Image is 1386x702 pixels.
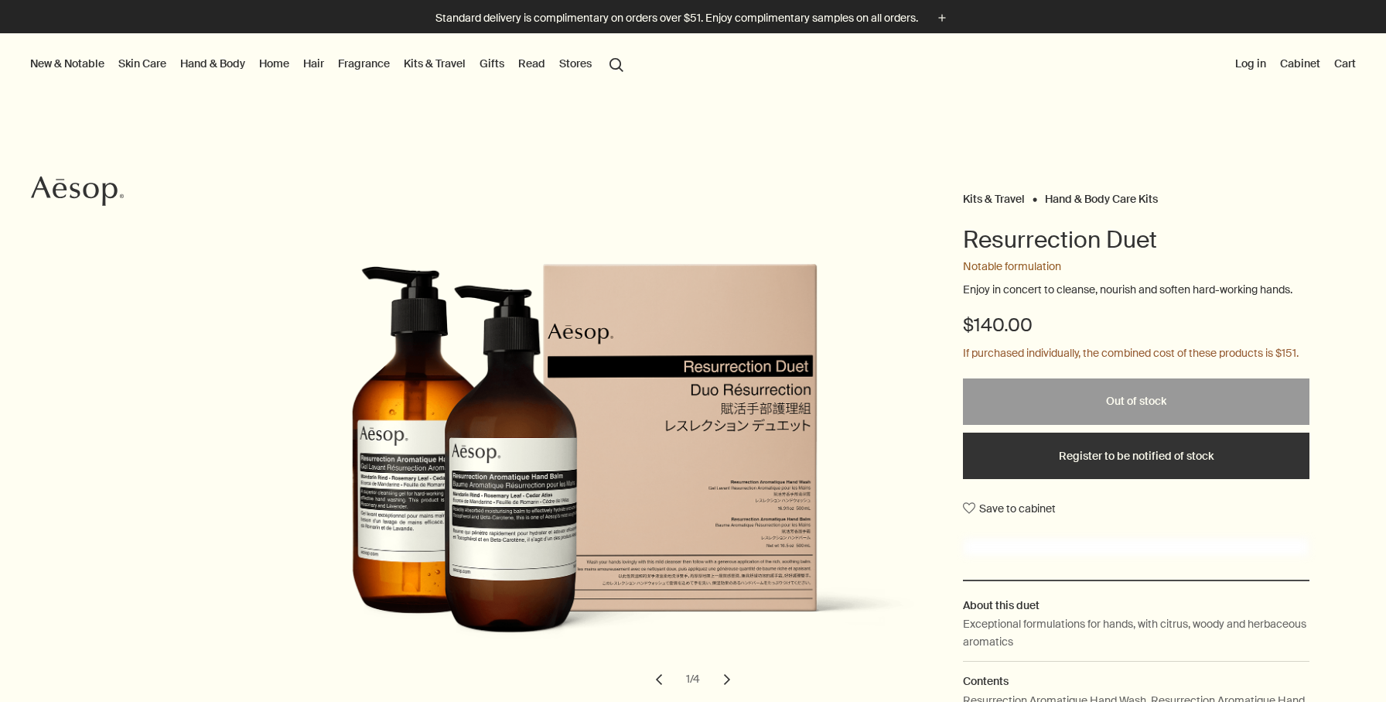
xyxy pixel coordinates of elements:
[963,344,1299,363] p: If purchased individually, the combined cost of these products is $151.
[1232,33,1359,95] nav: supplementary
[435,9,951,27] button: Standard delivery is complimentary on orders over $51. Enjoy complimentary samples on all orders.
[177,53,248,74] a: Hand & Body
[963,615,1309,650] p: Exceptional formulations for hands, with citrus, woody and herbaceous aromatics
[963,433,1309,479] button: Register to be notified of stock
[256,53,292,74] a: Home
[963,192,1025,199] a: Kits & Travel
[1277,53,1323,74] a: Cabinet
[27,53,108,74] button: New & Notable
[115,263,923,696] div: Resurrection Duet
[300,53,327,74] a: Hair
[963,378,1309,425] button: Out of stock - $140.00
[257,263,937,676] img: Resurrection duet carton and products placed in front of grey textured background
[963,283,1309,298] p: Enjoy in concert to cleanse, nourish and soften hard-working hands.
[963,495,1056,522] button: Save to cabinet
[556,53,595,74] button: Stores
[963,313,1033,337] span: $140.00
[476,53,507,74] a: Gifts
[335,53,393,74] a: Fragrance
[963,597,1309,614] h2: About this duet
[642,663,676,697] button: previous slide
[1232,53,1269,74] button: Log in
[27,172,128,214] a: Aesop
[963,673,1309,690] h2: Contents
[963,224,1309,255] h1: Resurrection Duet
[115,53,169,74] a: Skin Care
[1045,192,1158,199] a: Hand & Body Care Kits
[401,53,469,74] a: Kits & Travel
[710,663,744,697] button: next slide
[603,49,630,78] button: Open search
[31,176,124,207] svg: Aesop
[515,53,548,74] a: Read
[1331,53,1359,74] button: Cart
[435,10,918,26] p: Standard delivery is complimentary on orders over $51. Enjoy complimentary samples on all orders.
[27,33,630,95] nav: primary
